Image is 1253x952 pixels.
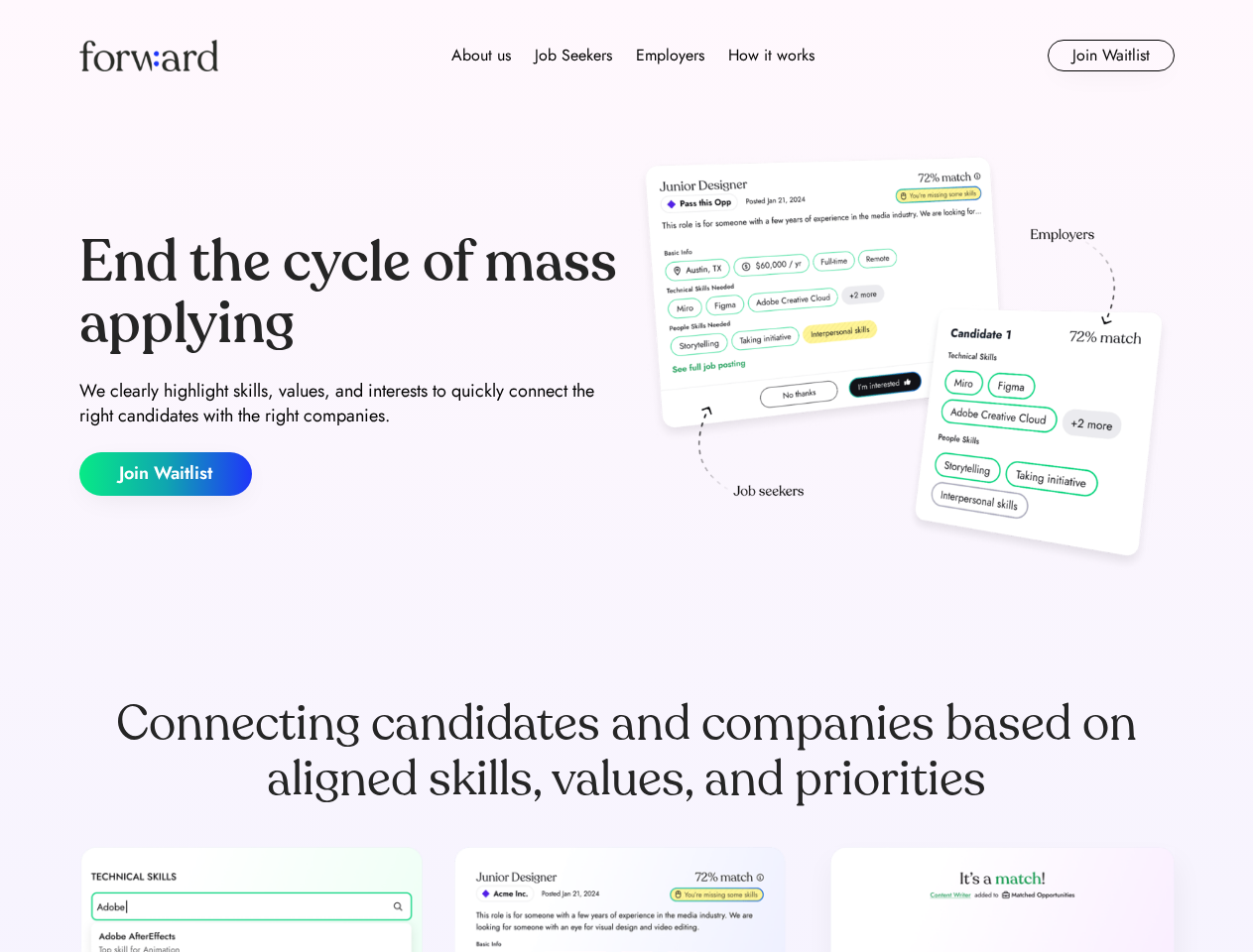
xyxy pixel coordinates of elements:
div: About us [451,44,511,67]
div: We clearly highlight skills, values, and interests to quickly connect the right candidates with t... [79,379,619,428]
img: hero-image.png [635,151,1175,577]
div: Connecting candidates and companies based on aligned skills, values, and priorities [79,696,1175,807]
img: Forward logo [79,40,218,71]
button: Join Waitlist [79,452,252,496]
div: End the cycle of mass applying [79,232,619,354]
button: Join Waitlist [1048,40,1175,71]
div: Job Seekers [535,44,612,67]
div: Employers [636,44,704,67]
div: How it works [728,44,814,67]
